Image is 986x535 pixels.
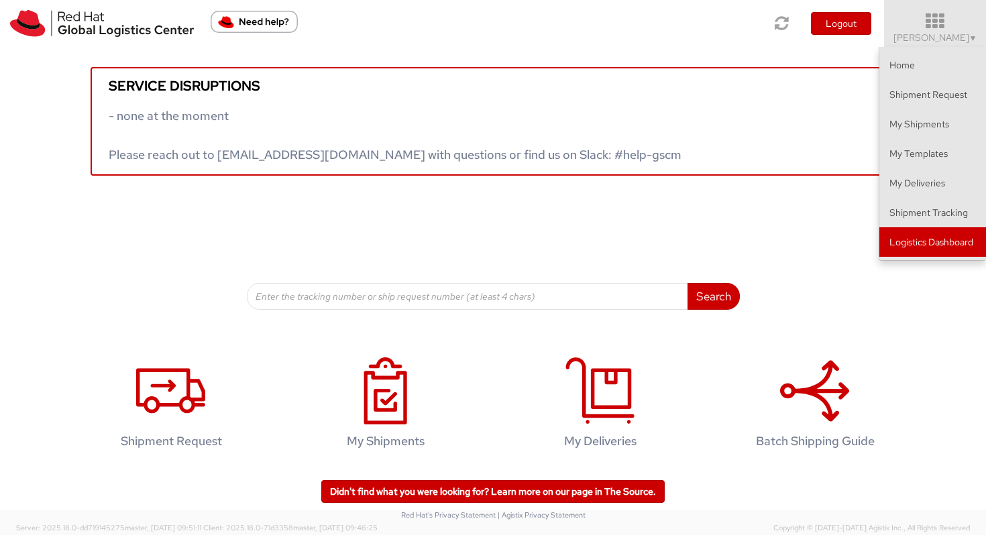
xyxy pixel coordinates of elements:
[85,434,258,448] h4: Shipment Request
[714,343,916,469] a: Batch Shipping Guide
[879,227,986,257] a: Logistics Dashboard
[247,283,688,310] input: Enter the tracking number or ship request number (at least 4 chars)
[285,343,486,469] a: My Shipments
[893,32,977,44] span: [PERSON_NAME]
[10,10,194,37] img: rh-logistics-00dfa346123c4ec078e1.svg
[879,109,986,139] a: My Shipments
[879,50,986,80] a: Home
[299,434,472,448] h4: My Shipments
[16,523,201,532] span: Server: 2025.18.0-dd719145275
[811,12,871,35] button: Logout
[879,168,986,198] a: My Deliveries
[500,343,701,469] a: My Deliveries
[728,434,901,448] h4: Batch Shipping Guide
[70,343,272,469] a: Shipment Request
[109,108,681,162] span: - none at the moment Please reach out to [EMAIL_ADDRESS][DOMAIN_NAME] with questions or find us o...
[773,523,970,534] span: Copyright © [DATE]-[DATE] Agistix Inc., All Rights Reserved
[688,283,740,310] button: Search
[969,33,977,44] span: ▼
[514,434,687,448] h4: My Deliveries
[109,78,877,93] h5: Service disruptions
[879,198,986,227] a: Shipment Tracking
[879,139,986,168] a: My Templates
[498,510,586,520] a: | Agistix Privacy Statement
[91,67,895,176] a: Service disruptions - none at the moment Please reach out to [EMAIL_ADDRESS][DOMAIN_NAME] with qu...
[125,523,201,532] span: master, [DATE] 09:51:11
[203,523,378,532] span: Client: 2025.18.0-71d3358
[879,80,986,109] a: Shipment Request
[293,523,378,532] span: master, [DATE] 09:46:25
[321,480,665,503] a: Didn't find what you were looking for? Learn more on our page in The Source.
[401,510,496,520] a: Red Hat's Privacy Statement
[211,11,298,33] button: Need help?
